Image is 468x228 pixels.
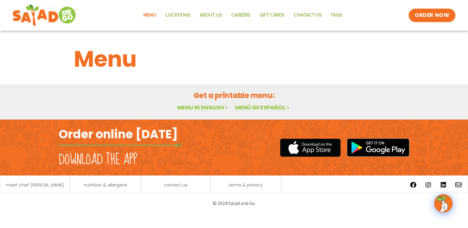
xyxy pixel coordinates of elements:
a: GIFT CARDS [255,8,289,22]
a: terms & privacy [228,183,263,187]
h2: Get a printable menu: [74,90,394,101]
a: Locations [161,8,195,22]
a: contact us [164,183,187,187]
img: appstore [280,138,341,158]
a: ORDER NOW [409,9,455,22]
a: FAQs [326,8,347,22]
a: Menu in English [177,104,229,111]
nav: Menu [139,8,347,22]
img: fork [59,143,182,147]
a: About Us [195,8,227,22]
img: wpChatIcon [435,195,452,212]
p: © 2024 Salad and Go [62,199,406,207]
a: Menu [139,8,161,22]
span: ORDER NOW [415,12,449,19]
h2: Download the app [59,151,137,168]
img: google_play [347,138,410,157]
a: nutrition & allergens [84,183,127,187]
img: new-SAG-logo-768×292 [12,3,77,28]
a: meet chef [PERSON_NAME] [6,183,64,187]
a: Contact Us [289,8,326,22]
h1: Menu [74,42,394,76]
h2: Order online [DATE] [59,127,178,142]
a: Menú en español [235,104,290,111]
a: Careers [227,8,255,22]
